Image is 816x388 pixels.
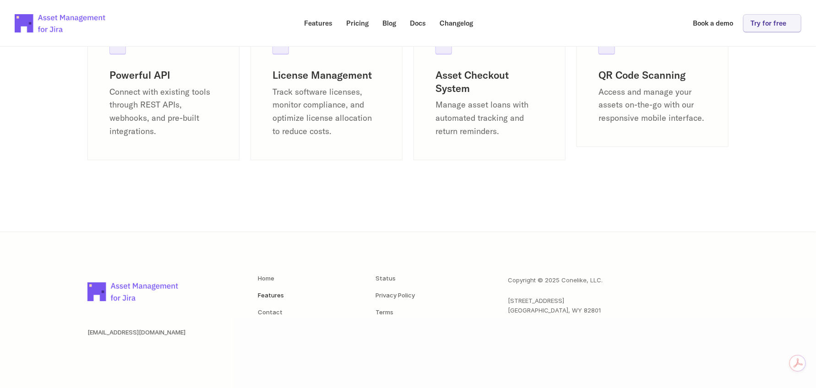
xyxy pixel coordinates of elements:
[298,14,339,32] a: Features
[340,14,375,32] a: Pricing
[508,307,601,314] span: [GEOGRAPHIC_DATA], WY 82801
[693,20,733,27] p: Book a demo
[410,20,426,27] p: Docs
[435,98,544,138] p: Manage asset loans with automated tracking and return reminders.
[375,275,396,282] a: Status
[435,69,544,95] h3: Asset Checkout System
[375,308,393,316] a: Terms
[87,329,185,336] a: [EMAIL_ADDRESS][DOMAIN_NAME]
[346,20,369,27] p: Pricing
[433,14,479,32] a: Changelog
[403,14,432,32] a: Docs
[598,69,707,82] h3: QR Code Scanning
[258,275,274,282] a: Home
[508,275,603,285] p: Copyright © 2025 Conelike, LLC.
[272,86,381,138] p: Track software licenses, monitor compliance, and optimize license allocation to reduce costs.
[686,14,740,32] a: Book a demo
[376,14,403,32] a: Blog
[743,14,801,32] a: Try for free
[375,291,415,299] a: Privacy Policy
[382,20,396,27] p: Blog
[751,20,786,27] p: Try for free
[598,86,707,125] p: Access and manage your assets on-the-go with our responsive mobile interface.
[258,291,284,299] a: Features
[272,69,381,82] h3: License Management
[440,20,473,27] p: Changelog
[109,86,218,138] p: Connect with existing tools through REST APIs, webhooks, and pre-built integrations.
[304,20,332,27] p: Features
[109,69,218,82] h3: Powerful API
[258,308,283,316] a: Contact
[508,297,564,304] span: [STREET_ADDRESS]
